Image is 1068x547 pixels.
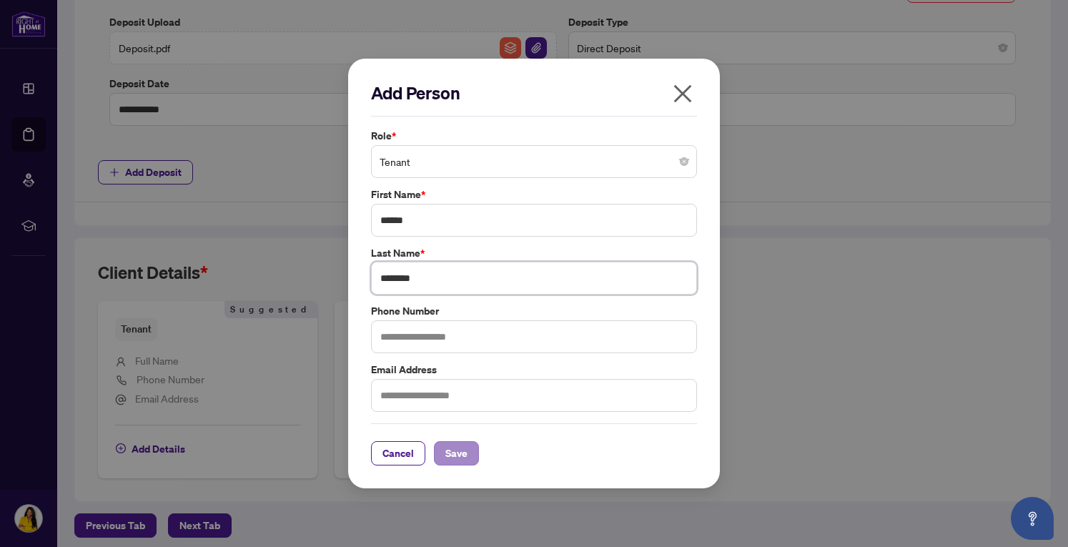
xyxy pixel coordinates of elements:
[380,148,688,175] span: Tenant
[445,442,468,465] span: Save
[671,82,694,105] span: close
[434,441,479,465] button: Save
[371,362,697,378] label: Email Address
[371,82,697,104] h2: Add Person
[371,245,697,261] label: Last Name
[371,128,697,144] label: Role
[371,441,425,465] button: Cancel
[382,442,414,465] span: Cancel
[371,187,697,202] label: First Name
[371,303,697,319] label: Phone Number
[680,157,688,166] span: close-circle
[1011,497,1054,540] button: Open asap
